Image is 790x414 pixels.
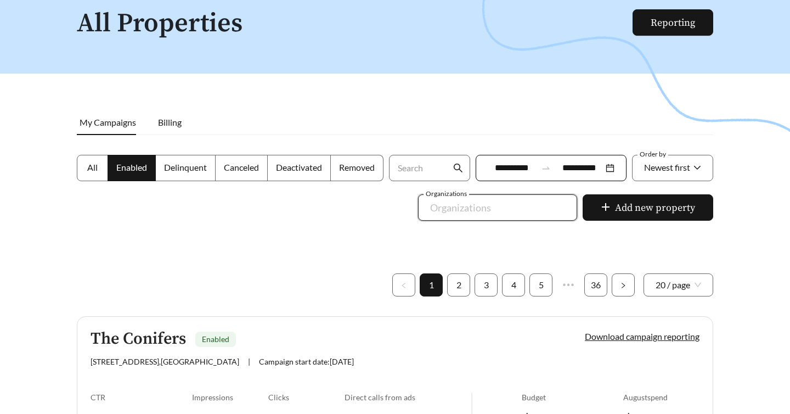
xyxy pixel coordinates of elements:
[633,9,713,36] button: Reporting
[644,273,713,296] div: Page Size
[529,273,552,296] li: 5
[583,194,713,221] button: plusAdd new property
[392,273,415,296] button: left
[522,393,623,402] div: Budget
[80,117,136,127] span: My Campaigns
[448,274,470,296] a: 2
[585,331,699,342] a: Download campaign reporting
[557,273,580,296] li: Next 5 Pages
[420,274,442,296] a: 1
[77,9,634,38] h1: All Properties
[224,162,259,172] span: Canceled
[91,357,239,366] span: [STREET_ADDRESS] , [GEOGRAPHIC_DATA]
[192,393,268,402] div: Impressions
[541,163,551,173] span: to
[259,357,354,366] span: Campaign start date: [DATE]
[158,117,182,127] span: Billing
[557,273,580,296] span: •••
[345,393,471,402] div: Direct calls from ads
[541,163,551,173] span: swap-right
[475,274,497,296] a: 3
[585,274,607,296] a: 36
[644,162,690,172] span: Newest first
[620,282,627,289] span: right
[164,162,207,172] span: Delinquent
[503,274,524,296] a: 4
[584,273,607,296] li: 36
[202,334,229,344] span: Enabled
[420,273,443,296] li: 1
[502,273,525,296] li: 4
[615,200,695,215] span: Add new property
[248,357,250,366] span: |
[530,274,552,296] a: 5
[623,393,699,402] div: August spend
[87,162,98,172] span: All
[447,273,470,296] li: 2
[601,202,611,214] span: plus
[656,274,701,296] span: 20 / page
[400,282,407,289] span: left
[276,162,322,172] span: Deactivated
[392,273,415,296] li: Previous Page
[268,393,345,402] div: Clicks
[651,16,695,29] a: Reporting
[612,273,635,296] li: Next Page
[116,162,147,172] span: Enabled
[612,273,635,296] button: right
[475,273,498,296] li: 3
[91,393,192,402] div: CTR
[453,163,463,173] span: search
[339,162,375,172] span: Removed
[91,330,186,348] h5: The Conifers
